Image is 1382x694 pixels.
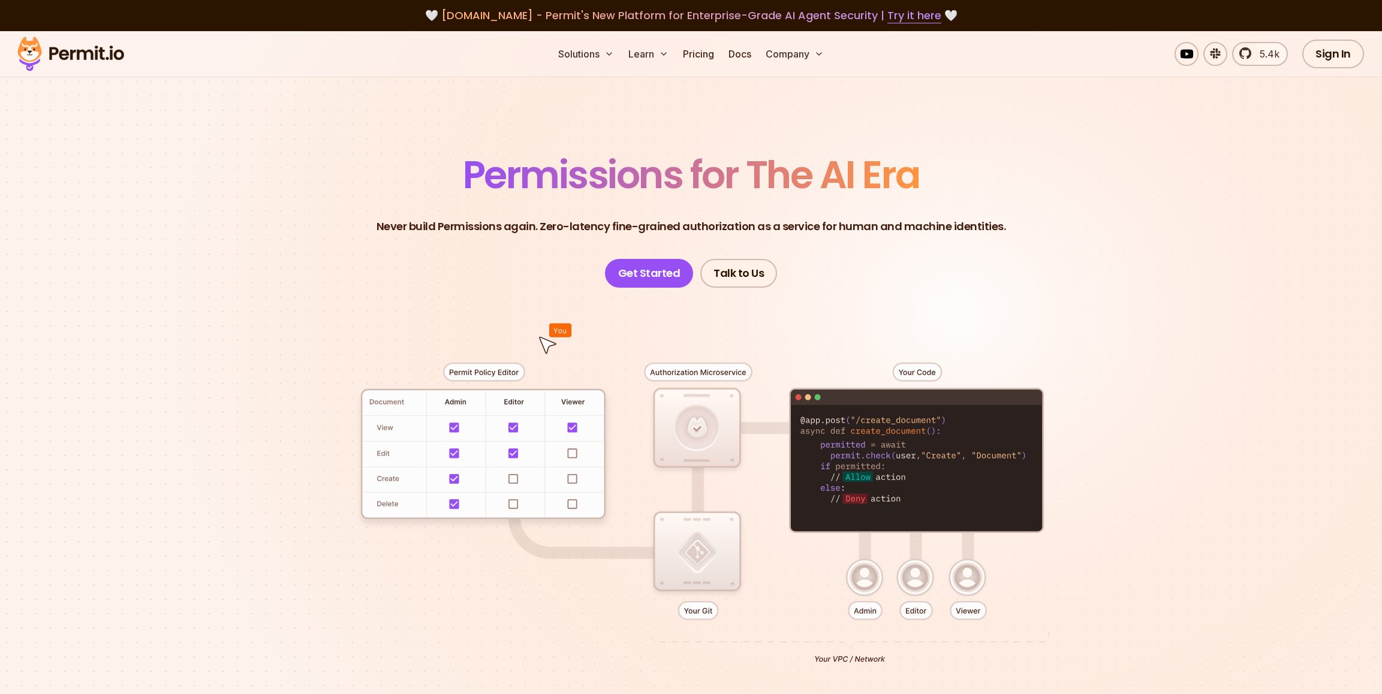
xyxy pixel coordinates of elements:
[12,34,130,74] img: Permit logo
[377,218,1006,235] p: Never build Permissions again. Zero-latency fine-grained authorization as a service for human and...
[29,7,1353,24] div: 🤍 🤍
[624,42,673,66] button: Learn
[605,259,694,288] a: Get Started
[887,8,941,23] a: Try it here
[724,42,756,66] a: Docs
[761,42,829,66] button: Company
[553,42,619,66] button: Solutions
[1302,40,1364,68] a: Sign In
[463,148,920,201] span: Permissions for The AI Era
[1252,47,1279,61] span: 5.4k
[700,259,777,288] a: Talk to Us
[441,8,941,23] span: [DOMAIN_NAME] - Permit's New Platform for Enterprise-Grade AI Agent Security |
[678,42,719,66] a: Pricing
[1232,42,1288,66] a: 5.4k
